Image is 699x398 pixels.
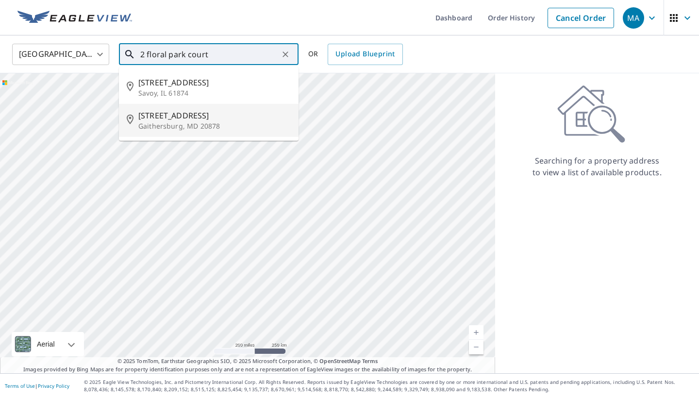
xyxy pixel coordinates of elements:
[138,121,291,131] p: Gaithersburg, MD 20878
[138,77,291,88] span: [STREET_ADDRESS]
[12,332,84,356] div: Aerial
[319,357,360,365] a: OpenStreetMap
[138,88,291,98] p: Savoy, IL 61874
[335,48,395,60] span: Upload Blueprint
[469,340,483,354] a: Current Level 5, Zoom Out
[140,41,279,68] input: Search by address or latitude-longitude
[34,332,58,356] div: Aerial
[5,383,69,389] p: |
[12,41,109,68] div: [GEOGRAPHIC_DATA]
[532,155,662,178] p: Searching for a property address to view a list of available products.
[623,7,644,29] div: MA
[117,357,378,365] span: © 2025 TomTom, Earthstar Geographics SIO, © 2025 Microsoft Corporation, ©
[38,382,69,389] a: Privacy Policy
[17,11,132,25] img: EV Logo
[84,379,694,393] p: © 2025 Eagle View Technologies, Inc. and Pictometry International Corp. All Rights Reserved. Repo...
[5,382,35,389] a: Terms of Use
[469,325,483,340] a: Current Level 5, Zoom In
[362,357,378,365] a: Terms
[548,8,614,28] a: Cancel Order
[279,48,292,61] button: Clear
[138,110,291,121] span: [STREET_ADDRESS]
[308,44,403,65] div: OR
[328,44,402,65] a: Upload Blueprint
